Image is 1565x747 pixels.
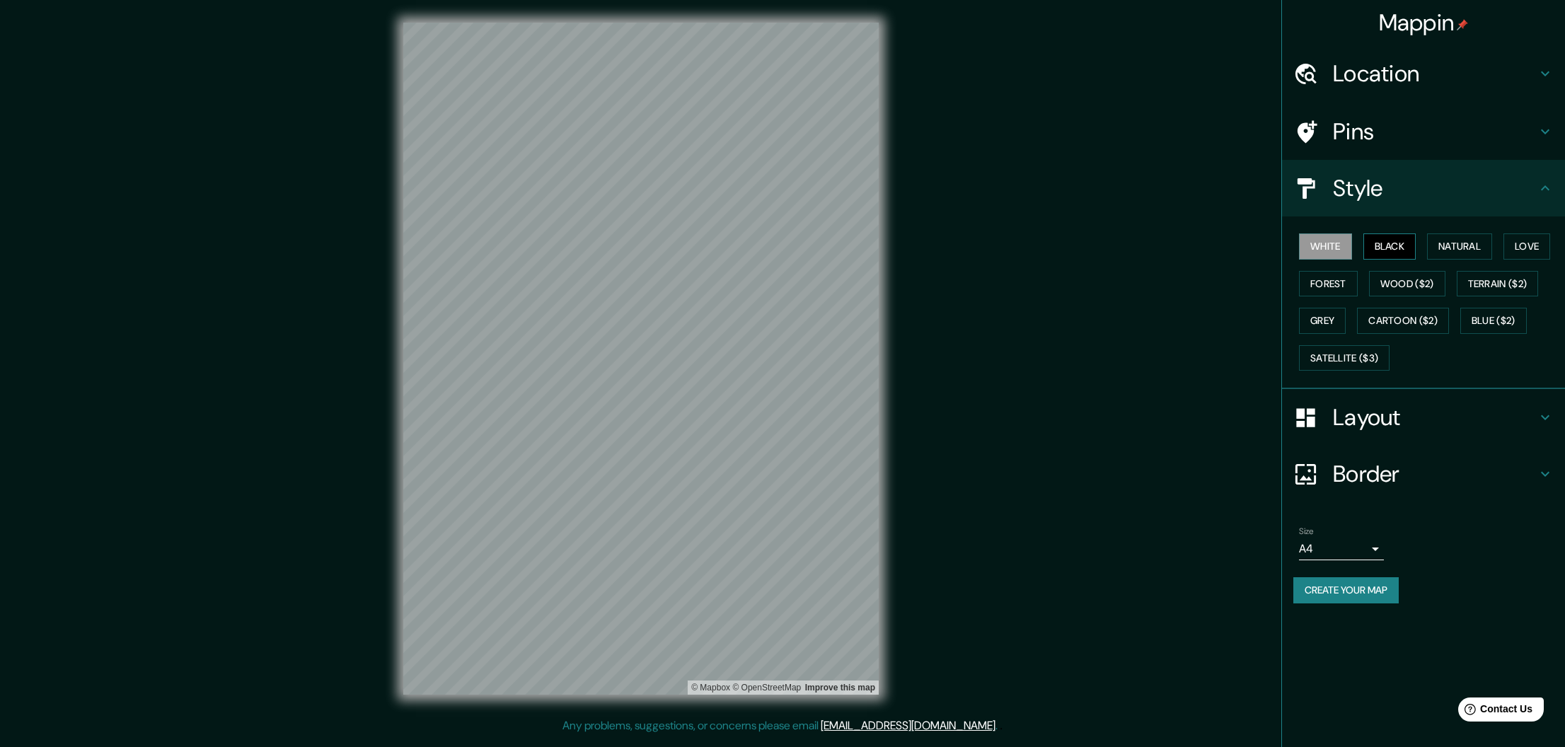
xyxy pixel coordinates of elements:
button: Black [1363,233,1416,260]
div: Style [1282,160,1565,216]
a: OpenStreetMap [732,683,801,693]
button: Wood ($2) [1369,271,1445,297]
button: Satellite ($3) [1299,345,1390,371]
iframe: Help widget launcher [1439,692,1549,731]
div: A4 [1299,538,1384,560]
div: Location [1282,45,1565,102]
button: Create your map [1293,577,1399,603]
label: Size [1299,526,1314,538]
h4: Pins [1333,117,1537,146]
button: Terrain ($2) [1457,271,1539,297]
button: Blue ($2) [1460,308,1527,334]
h4: Border [1333,460,1537,488]
div: . [1000,717,1003,734]
button: Love [1503,233,1550,260]
button: Cartoon ($2) [1357,308,1449,334]
div: Layout [1282,389,1565,446]
button: Natural [1427,233,1492,260]
canvas: Map [403,23,879,695]
h4: Location [1333,59,1537,88]
h4: Layout [1333,403,1537,432]
a: Mapbox [691,683,730,693]
button: White [1299,233,1352,260]
p: Any problems, suggestions, or concerns please email . [562,717,998,734]
img: pin-icon.png [1457,19,1468,30]
h4: Style [1333,174,1537,202]
div: Border [1282,446,1565,502]
div: Pins [1282,103,1565,160]
h4: Mappin [1379,8,1469,37]
a: Map feedback [805,683,875,693]
div: . [998,717,1000,734]
button: Grey [1299,308,1346,334]
a: [EMAIL_ADDRESS][DOMAIN_NAME] [821,718,995,733]
button: Forest [1299,271,1358,297]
